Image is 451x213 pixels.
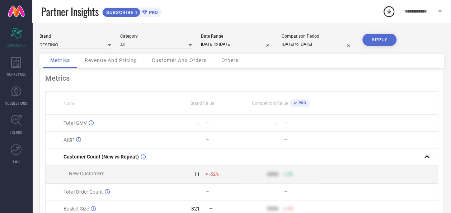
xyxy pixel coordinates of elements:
[103,10,135,15] span: SUBSCRIBE
[5,100,27,106] span: SUGGESTIONS
[221,57,239,63] span: Others
[252,101,288,106] span: Competitors Value
[147,10,158,15] span: PRO
[64,206,89,212] span: Basket Size
[64,189,103,195] span: Total Order Count
[120,34,192,39] div: Category
[284,189,320,194] div: —
[206,137,241,142] div: —
[50,57,70,63] span: Metrics
[206,189,241,194] div: —
[102,6,161,17] a: SUBSCRIBEPRO
[282,34,353,39] div: Comparison Period
[69,171,104,176] span: New Customers
[274,189,278,195] div: —
[191,101,214,106] span: Brand Value
[267,171,278,177] div: 9999
[194,171,200,177] div: 11
[287,206,292,211] span: 50
[284,137,320,142] div: —
[196,189,200,195] div: —
[287,172,292,177] span: 50
[64,154,139,160] span: Customer Count (New vs Repeat)
[284,120,320,126] div: —
[206,120,241,126] div: —
[209,172,219,177] span: -52%
[201,41,273,48] input: Select date range
[201,34,273,39] div: Date Range
[196,137,200,143] div: —
[6,42,27,48] span: SCORECARDS
[152,57,207,63] span: Customer And Orders
[297,101,306,105] span: PRO
[196,120,200,126] div: —
[85,57,137,63] span: Revenue And Pricing
[10,129,22,135] span: TRENDS
[274,137,278,143] div: —
[64,137,74,143] span: AISP
[274,120,278,126] div: —
[382,5,395,18] div: Open download list
[45,74,438,82] div: Metrics
[64,120,87,126] span: Total GMV
[41,4,99,19] span: Partner Insights
[6,71,26,77] span: WORKSPACE
[191,206,200,212] div: 821
[39,34,111,39] div: Brand
[64,101,75,106] span: Name
[13,158,20,164] span: FWD
[209,206,212,211] span: —
[282,41,353,48] input: Select comparison period
[267,206,278,212] div: 9999
[362,34,396,46] button: APPLY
